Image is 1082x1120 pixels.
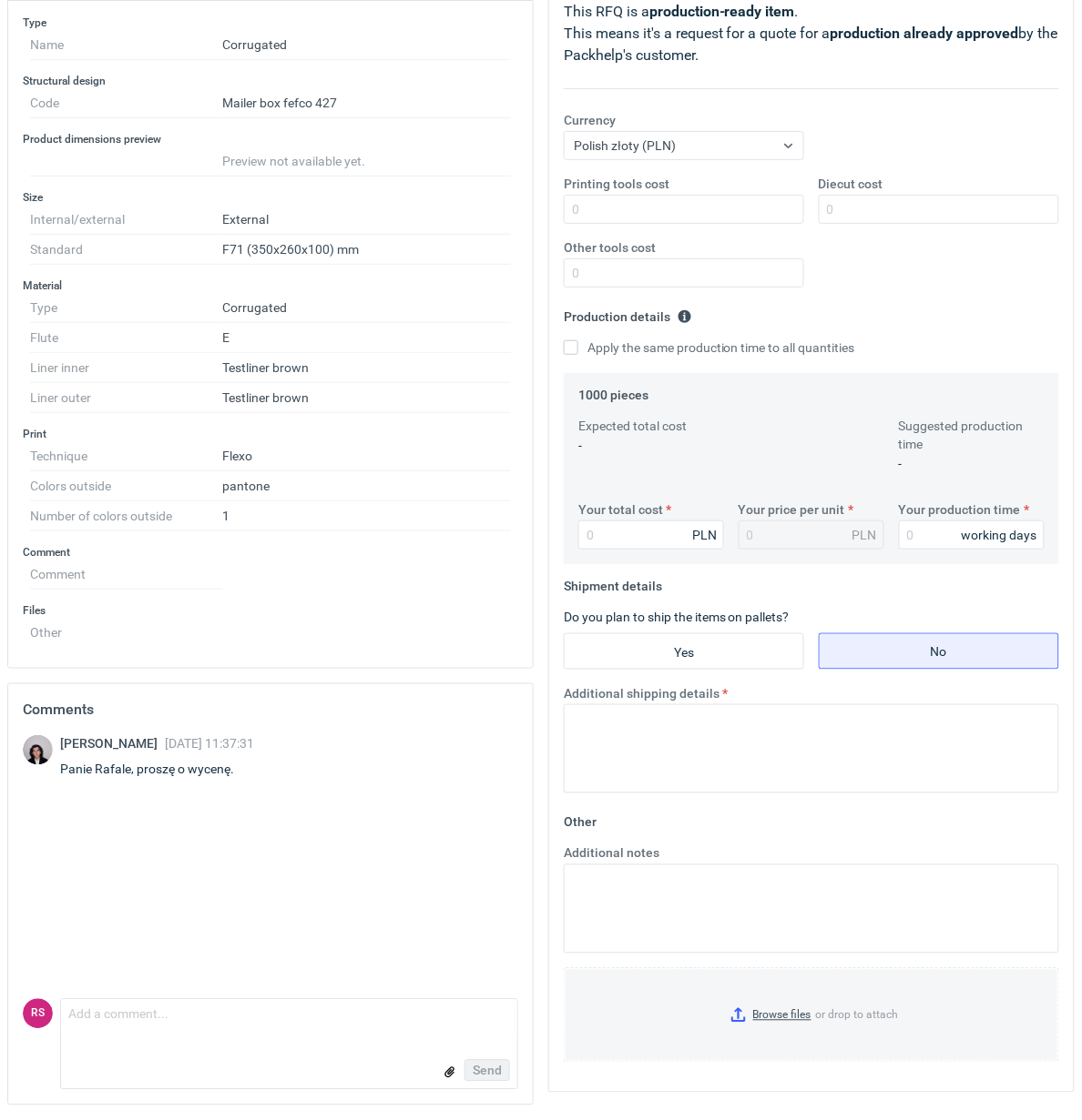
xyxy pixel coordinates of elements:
dt: Internal/external [30,205,222,235]
span: Polish złoty (PLN) [574,138,676,153]
strong: production already approved [831,25,1019,42]
p: - [899,455,1045,473]
dd: Testliner brown [222,383,511,413]
span: [PERSON_NAME] [60,737,165,752]
label: or drop to attach [565,969,1058,1062]
dt: Comment [30,560,222,590]
dt: Liner outer [30,383,222,413]
label: Your production time [899,500,1021,519]
dt: Type [30,293,222,323]
h2: Comments [23,699,518,721]
label: Suggested production time [899,417,1045,453]
label: Do you plan to ship the items on pallets? [564,610,790,624]
dd: F71 (350x260x100) mm [222,235,511,265]
dt: Liner inner [30,353,222,383]
input: 0 [564,195,804,224]
label: Your price per unit [739,500,845,519]
strong: production-ready item [649,3,795,20]
img: Sebastian Markut [23,735,53,765]
div: Rafał Stani [23,999,53,1029]
span: Send [473,1065,502,1077]
dt: Technique [30,441,222,471]
p: This RFQ is a . This means it's a request for a quote for a by the Packhelp's customer. [564,1,1059,66]
label: Other tools cost [564,238,656,257]
dt: Code [30,88,222,118]
input: 0 [819,195,1059,224]
legend: Other [564,808,597,830]
label: Expected total cost [578,417,687,435]
label: Your total cost [578,500,663,519]
dt: Standard [30,235,222,265]
div: PLN [692,526,717,544]
input: 0 [578,520,724,550]
input: 0 [564,258,804,288]
dd: Mailer box fefco 427 [222,88,511,118]
span: Preview not available yet. [222,154,365,168]
label: Diecut cost [819,175,883,193]
h3: Product dimensions preview [23,132,518,146]
dd: Corrugated [222,293,511,323]
label: Printing tools cost [564,175,669,193]
dd: External [222,205,511,235]
legend: 1000 pieces [578,380,648,402]
h3: Comment [23,545,518,560]
h3: Size [23,190,518,205]
label: Apply the same production time to all quantities [564,338,855,357]
dt: Other [30,618,222,640]
p: - [578,437,724,455]
h3: Structural design [23,74,518,88]
span: [DATE] 11:37:31 [165,737,254,752]
dt: Name [30,30,222,60]
dd: E [222,323,511,353]
div: working days [962,526,1037,544]
h3: Files [23,603,518,618]
dt: Flute [30,323,222,353]
h3: Print [23,427,518,441]
label: Additional shipping details [564,684,720,702]
button: Send [464,1060,510,1082]
label: Currency [564,111,616,129]
label: No [819,633,1059,670]
dd: Corrugated [222,30,511,60]
label: Additional notes [564,844,659,863]
dd: Flexo [222,441,511,471]
dd: Testliner brown [222,353,511,383]
h3: Type [23,15,518,30]
legend: Production details [564,302,692,324]
dd: 1 [222,501,511,531]
input: 0 [899,520,1045,550]
label: Yes [564,633,804,670]
figcaption: RS [23,999,53,1029]
div: PLN [852,526,877,544]
h3: Material [23,278,518,293]
dt: Number of colors outside [30,501,222,531]
legend: Shipment details [564,571,662,593]
dd: pantone [222,471,511,501]
dt: Colors outside [30,471,222,501]
div: Panie Rafale, proszę o wycenę. [60,761,256,779]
